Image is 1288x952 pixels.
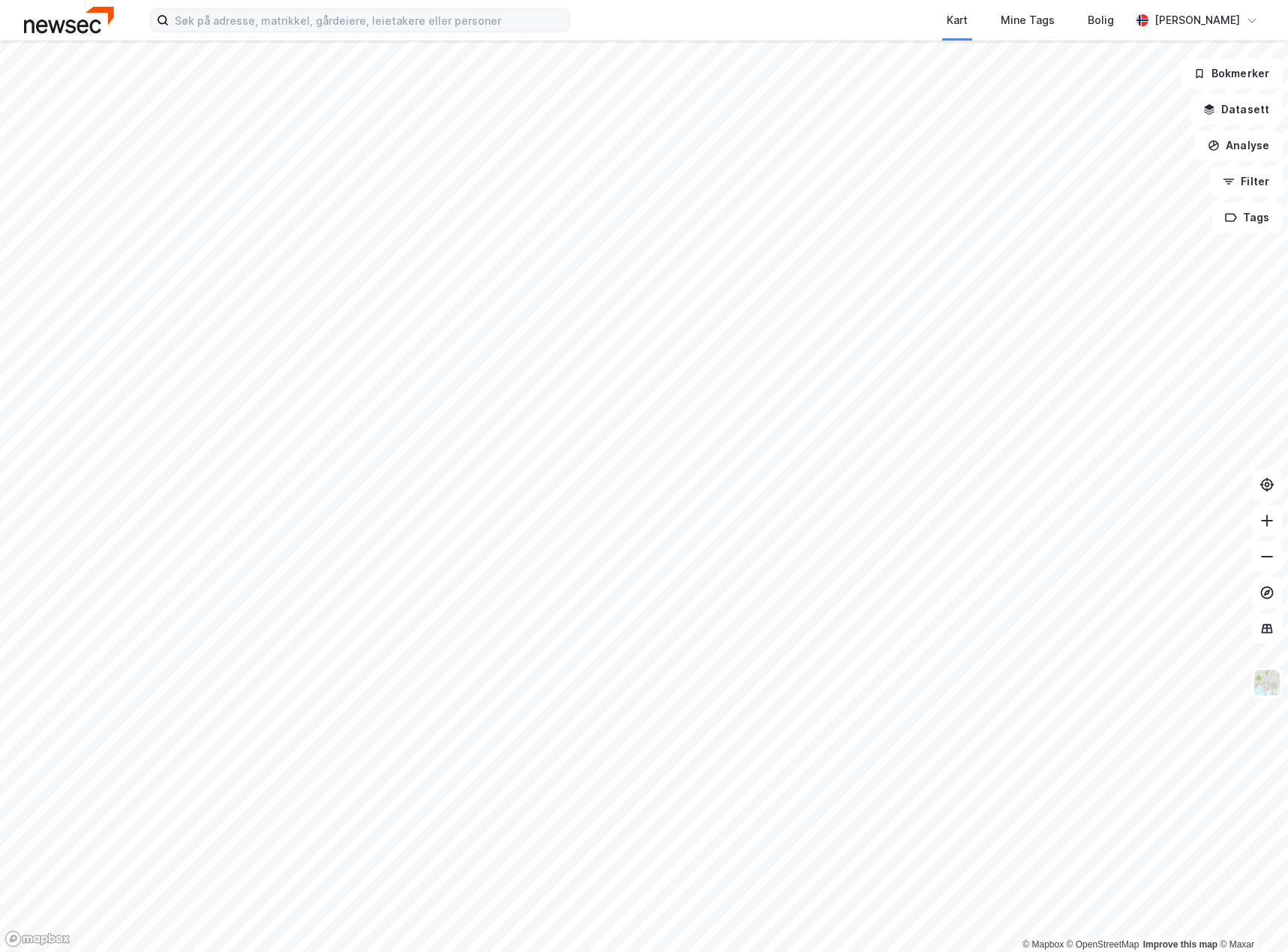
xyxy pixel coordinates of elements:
[5,930,71,947] a: Mapbox homepage
[1210,167,1282,197] button: Filter
[1143,939,1217,950] a: Improve this map
[24,7,114,33] img: newsec-logo.f6e21ccffca1b3a03d2d.png
[1212,203,1282,233] button: Tags
[1088,11,1114,29] div: Bolig
[1001,11,1055,29] div: Mine Tags
[1213,880,1288,952] div: Kontrollprogram for chat
[1195,131,1282,161] button: Analyse
[1154,11,1240,29] div: [PERSON_NAME]
[1067,939,1139,950] a: OpenStreetMap
[1022,939,1064,950] a: Mapbox
[169,9,569,32] input: Søk på adresse, matrikkel, gårdeiere, leietakere eller personer
[947,11,968,29] div: Kart
[1213,880,1288,952] iframe: Chat Widget
[1181,59,1282,89] button: Bokmerker
[1190,95,1282,125] button: Datasett
[1253,668,1281,697] img: Z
